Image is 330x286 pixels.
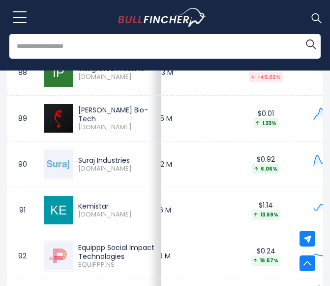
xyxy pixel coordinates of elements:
[78,211,156,219] span: [DOMAIN_NAME]
[230,201,302,220] div: $1.14
[118,8,206,27] img: Bullfincher logo
[142,50,224,96] td: $2.43 M
[7,233,37,279] td: 92
[230,155,302,174] div: $0.92
[78,165,156,173] span: [DOMAIN_NAME]
[78,261,156,269] span: EQUIPPP.NS
[7,187,37,233] td: 91
[78,123,156,132] span: [DOMAIN_NAME]
[142,233,224,279] td: $1.83 M
[118,8,224,27] a: Go to homepage
[230,109,302,128] div: $0.01
[7,142,37,187] td: 90
[78,106,156,123] div: [PERSON_NAME] Bio-Tech
[78,156,156,165] div: Suraj Industries
[301,34,321,54] button: Search
[44,150,73,179] img: SURJIND.BO.png
[254,118,278,128] div: 1.33%
[230,63,302,82] div: $0.27
[142,142,224,187] td: $2.32 M
[44,242,73,270] img: EQUIPPP.NS.png
[252,210,280,220] div: 13.69%
[7,50,37,96] td: 88
[252,164,279,174] div: 6.06%
[78,243,156,261] div: Equippp Social Impact Technologies
[7,96,37,142] td: 89
[44,104,73,133] img: SHREEGANES.BO.png
[142,96,224,142] td: $2.35 M
[78,202,156,211] div: Kemistar
[249,72,283,82] div: -40.02%
[251,255,280,266] div: 16.57%
[142,187,224,233] td: $1.96 M
[230,247,302,266] div: $0.24
[78,73,156,81] span: [DOMAIN_NAME]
